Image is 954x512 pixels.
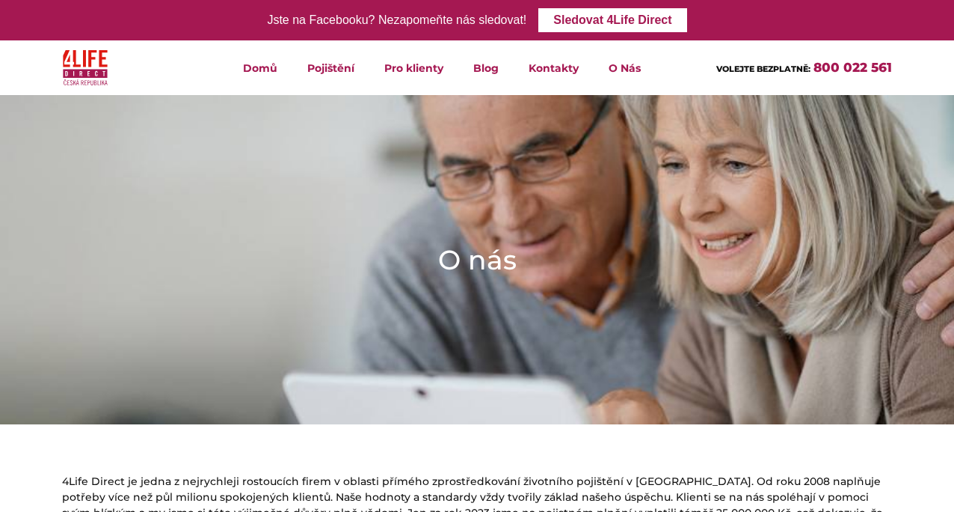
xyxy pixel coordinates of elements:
[63,46,108,89] img: 4Life Direct Česká republika logo
[538,8,686,32] a: Sledovat 4Life Direct
[228,40,292,95] a: Domů
[813,60,892,75] a: 800 022 561
[458,40,514,95] a: Blog
[716,64,810,74] span: VOLEJTE BEZPLATNĚ:
[267,10,526,31] div: Jste na Facebooku? Nezapomeňte nás sledovat!
[438,241,517,278] h1: O nás
[514,40,594,95] a: Kontakty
